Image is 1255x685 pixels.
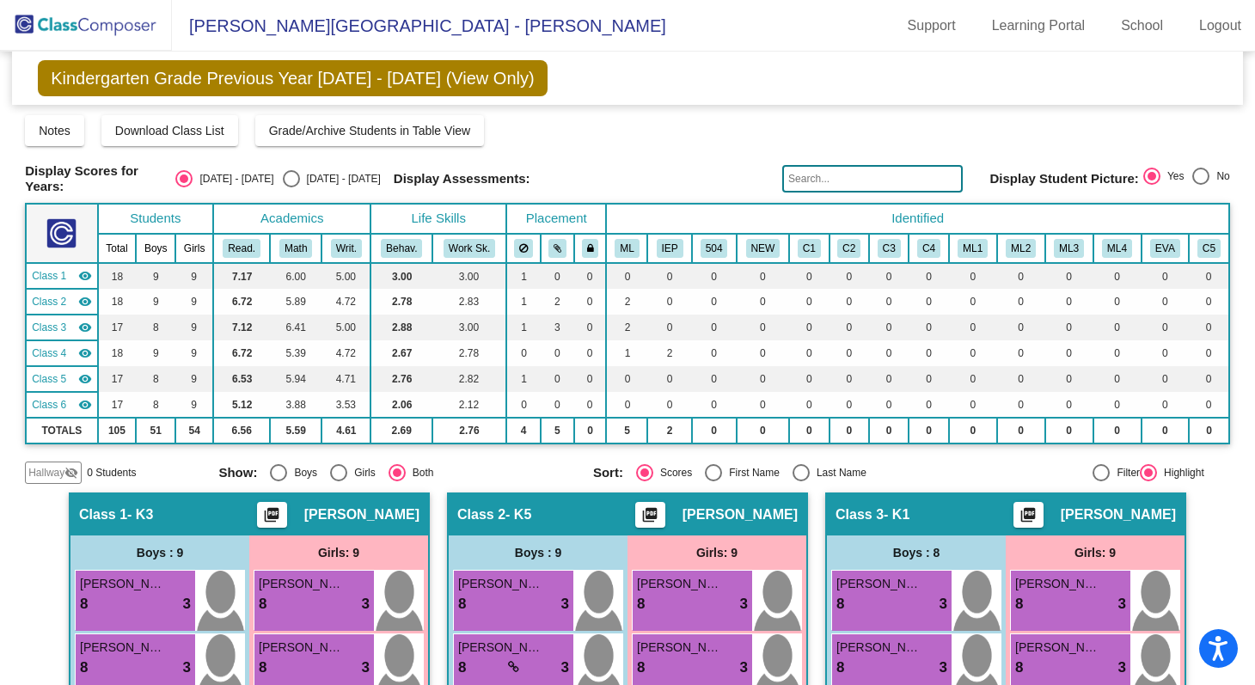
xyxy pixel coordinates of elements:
button: Grade/Archive Students in Table View [255,115,485,146]
td: 0 [1142,315,1190,340]
td: 0 [541,392,574,418]
td: 0 [737,289,789,315]
td: 1 [506,289,541,315]
td: 0 [506,392,541,418]
a: Logout [1185,12,1255,40]
td: 4.72 [321,340,370,366]
td: 0 [692,340,737,366]
button: Print Students Details [257,502,287,528]
button: Work Sk. [444,239,495,258]
td: 5.00 [321,315,370,340]
td: 2.82 [432,366,506,392]
th: Girls [175,234,213,263]
div: Boys : 9 [70,535,249,570]
td: 0 [574,392,607,418]
th: Multi-Lingual Cluster 2 [997,234,1045,263]
td: 18 [98,289,137,315]
td: 0 [692,263,737,289]
td: 0 [789,289,829,315]
td: 0 [737,263,789,289]
button: Behav. [381,239,422,258]
td: 0 [692,289,737,315]
button: Print Students Details [635,502,665,528]
td: 0 [606,366,647,392]
input: Search... [782,165,963,193]
td: 0 [1093,289,1142,315]
span: Class 4 [32,346,66,361]
td: Amy Naughten - K1 [26,315,97,340]
mat-icon: visibility [78,398,92,412]
a: Support [894,12,970,40]
td: 0 [789,315,829,340]
mat-icon: visibility [78,372,92,386]
td: 0 [574,340,607,366]
td: 0 [949,418,997,443]
mat-icon: visibility [78,295,92,309]
th: Multi-Lingual Cluster 1 [949,234,997,263]
td: 0 [1189,263,1229,289]
td: 0 [647,392,691,418]
span: [PERSON_NAME] [458,575,544,593]
td: 0 [909,366,948,392]
td: 0 [1093,392,1142,418]
td: 8 [136,392,175,418]
td: 0 [1189,289,1229,315]
td: 0 [541,340,574,366]
td: 0 [574,366,607,392]
td: 0 [574,315,607,340]
button: Read. [223,239,260,258]
mat-icon: picture_as_pdf [261,506,282,530]
td: 9 [175,315,213,340]
div: Last Name [810,465,866,480]
td: 0 [574,418,607,443]
td: Beth Martens - K2 [26,340,97,366]
span: Class 3 [32,320,66,335]
mat-radio-group: Select an option [1143,168,1230,190]
td: 6.41 [270,315,321,340]
td: 0 [997,366,1045,392]
td: 0 [737,340,789,366]
span: Notes [39,124,70,138]
td: 0 [909,289,948,315]
span: Class 2 [457,506,505,523]
td: 2 [647,340,691,366]
td: 0 [1093,366,1142,392]
th: Multi-lingual cluster 4 [1093,234,1142,263]
th: Cluster 1 [789,234,829,263]
div: Girls: 9 [627,535,806,570]
span: Sort: [593,465,623,480]
button: NEW [746,239,781,258]
th: Cluster 2 [830,234,869,263]
td: 0 [1142,340,1190,366]
button: ML3 [1054,239,1084,258]
td: 5.59 [270,418,321,443]
td: 2.83 [432,289,506,315]
span: Grade/Archive Students in Table View [269,124,471,138]
div: Boys : 8 [827,535,1006,570]
td: 0 [830,366,869,392]
td: 3.88 [270,392,321,418]
th: Life Skills [370,204,505,234]
button: EVA [1150,239,1180,258]
button: C1 [798,239,821,258]
td: 9 [136,289,175,315]
td: 0 [997,315,1045,340]
td: 0 [997,340,1045,366]
div: Filter [1110,465,1140,480]
td: 2.67 [370,340,432,366]
td: 9 [136,263,175,289]
td: 2 [606,289,647,315]
td: 7.12 [213,315,270,340]
td: 0 [949,392,997,418]
td: 0 [1093,340,1142,366]
span: Display Student Picture: [990,171,1139,187]
td: 0 [997,289,1045,315]
td: 0 [1093,263,1142,289]
td: 0 [869,418,909,443]
td: 0 [541,263,574,289]
td: 0 [1093,315,1142,340]
a: Learning Portal [978,12,1099,40]
td: 0 [1189,340,1229,366]
td: 0 [789,366,829,392]
button: ML4 [1102,239,1132,258]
